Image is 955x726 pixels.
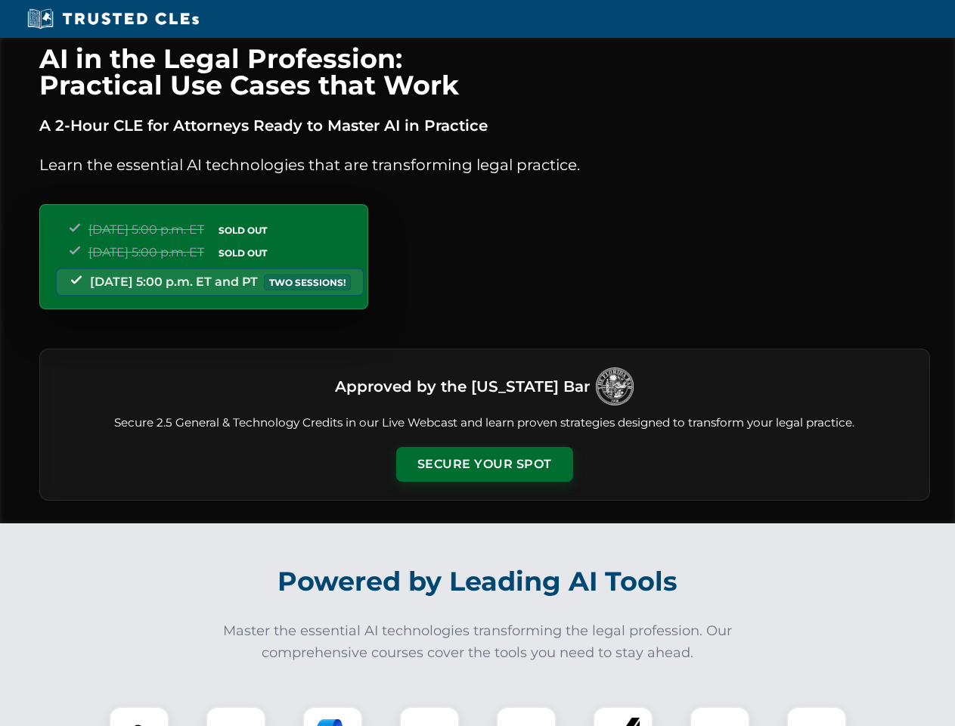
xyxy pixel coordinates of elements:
span: [DATE] 5:00 p.m. ET [88,222,204,237]
img: Logo [596,368,634,405]
p: Master the essential AI technologies transforming the legal profession. Our comprehensive courses... [213,620,743,664]
button: Secure Your Spot [396,447,573,482]
img: Trusted CLEs [23,8,203,30]
p: A 2-Hour CLE for Attorneys Ready to Master AI in Practice [39,113,930,138]
h2: Powered by Leading AI Tools [59,555,897,608]
span: SOLD OUT [213,222,272,238]
p: Secure 2.5 General & Technology Credits in our Live Webcast and learn proven strategies designed ... [58,414,911,432]
h3: Approved by the [US_STATE] Bar [335,373,590,400]
h1: AI in the Legal Profession: Practical Use Cases that Work [39,45,930,98]
p: Learn the essential AI technologies that are transforming legal practice. [39,153,930,177]
span: SOLD OUT [213,245,272,261]
span: [DATE] 5:00 p.m. ET [88,245,204,259]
